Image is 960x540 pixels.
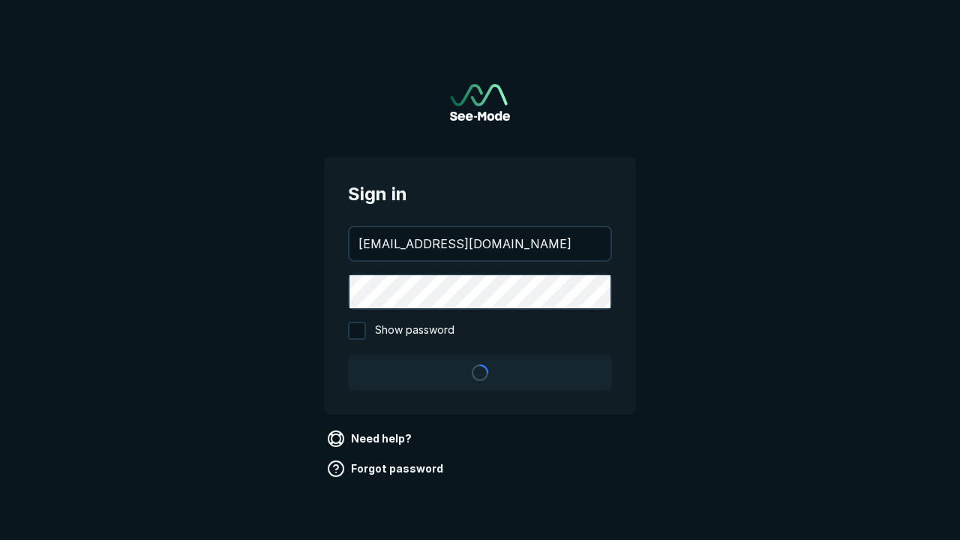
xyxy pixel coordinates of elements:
input: your@email.com [349,227,610,260]
a: Forgot password [324,457,449,481]
a: Go to sign in [450,84,510,121]
span: Show password [375,322,454,340]
img: See-Mode Logo [450,84,510,121]
a: Need help? [324,427,418,451]
span: Sign in [348,181,612,208]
